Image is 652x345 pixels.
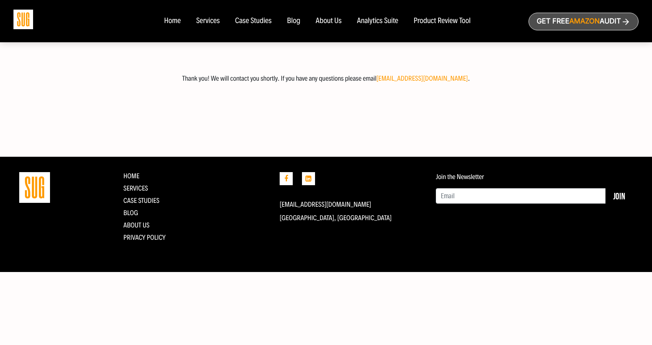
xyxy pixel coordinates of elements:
img: Sug [13,10,33,29]
a: Privacy Policy [123,233,166,242]
a: Services [196,17,220,25]
a: Product Review Tool [414,17,470,25]
label: Join the Newsletter [436,173,484,181]
a: Home [123,172,140,180]
a: [EMAIL_ADDRESS][DOMAIN_NAME] [280,200,371,209]
a: [EMAIL_ADDRESS][DOMAIN_NAME] [377,74,468,83]
input: Email [436,188,606,204]
a: Analytics Suite [357,17,398,25]
a: About Us [123,221,150,229]
a: Home [164,17,180,25]
a: CASE STUDIES [123,196,160,205]
a: Blog [123,209,138,217]
a: Case Studies [235,17,272,25]
p: [GEOGRAPHIC_DATA], [GEOGRAPHIC_DATA] [280,214,424,222]
img: Straight Up Growth [19,172,50,203]
a: Services [123,184,148,192]
button: Join [605,188,633,204]
a: About Us [316,17,342,25]
a: Blog [287,17,300,25]
a: Get freeAmazonAudit [529,13,639,30]
span: Amazon [569,17,600,25]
